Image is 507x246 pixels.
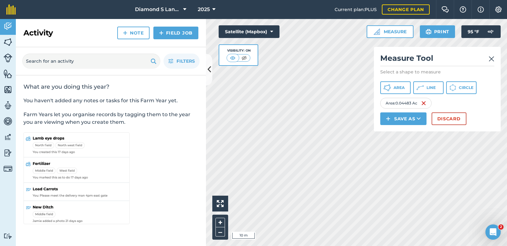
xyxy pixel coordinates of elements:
[380,112,427,125] button: Save as
[459,85,473,90] span: Circle
[151,57,157,65] img: svg+xml;base64,PHN2ZyB4bWxucz0iaHR0cDovL3d3dy53My5vcmcvMjAwMC9zdmciIHdpZHRoPSIxOSIgaGVpZ2h0PSIyNC...
[135,6,181,13] span: Diamond S Land and Cattle
[3,164,12,173] img: svg+xml;base64,PD94bWwgdmVyc2lvbj0iMS4wIiBlbmNvZGluZz0idXRmLTgiPz4KPCEtLSBHZW5lcmF0b3I6IEFkb2JlIE...
[413,81,444,94] button: Line
[386,115,390,123] img: svg+xml;base64,PHN2ZyB4bWxucz0iaHR0cDovL3d3dy53My5vcmcvMjAwMC9zdmciIHdpZHRoPSIxNCIgaGVpZ2h0PSIyNC...
[217,200,224,207] img: Four arrows, one pointing top left, one top right, one bottom right and the last bottom left
[3,117,12,126] img: svg+xml;base64,PD94bWwgdmVyc2lvbj0iMS4wIiBlbmNvZGluZz0idXRmLTgiPz4KPCEtLSBHZW5lcmF0b3I6IEFkb2JlIE...
[198,6,210,13] span: 2025
[164,54,200,69] button: Filters
[215,227,225,237] button: –
[219,25,279,38] button: Satellite (Mapbox)
[229,55,237,61] img: svg+xml;base64,PHN2ZyB4bWxucz0iaHR0cDovL3d3dy53My5vcmcvMjAwMC9zdmciIHdpZHRoPSI1MCIgaGVpZ2h0PSI0MC...
[459,6,467,13] img: A question mark icon
[3,132,12,142] img: svg+xml;base64,PD94bWwgdmVyc2lvbj0iMS4wIiBlbmNvZGluZz0idXRmLTgiPz4KPCEtLSBHZW5lcmF0b3I6IEFkb2JlIE...
[478,6,484,13] img: svg+xml;base64,PHN2ZyB4bWxucz0iaHR0cDovL3d3dy53My5vcmcvMjAwMC9zdmciIHdpZHRoPSIxNyIgaGVpZ2h0PSIxNy...
[6,4,16,15] img: fieldmargin Logo
[3,37,12,47] img: svg+xml;base64,PHN2ZyB4bWxucz0iaHR0cDovL3d3dy53My5vcmcvMjAwMC9zdmciIHdpZHRoPSI1NiIgaGVpZ2h0PSI2MC...
[380,69,494,75] p: Select a shape to measure
[374,28,380,35] img: Ruler icon
[427,85,436,90] span: Line
[23,83,198,91] h2: What are you doing this year?
[441,6,449,13] img: Two speech bubbles overlapping with the left bubble in the forefront
[3,85,12,94] img: svg+xml;base64,PHN2ZyB4bWxucz0iaHR0cDovL3d3dy53My5vcmcvMjAwMC9zdmciIHdpZHRoPSI1NiIgaGVpZ2h0PSI2MC...
[176,58,195,65] span: Filters
[420,25,455,38] button: Print
[240,55,248,61] img: svg+xml;base64,PHN2ZyB4bWxucz0iaHR0cDovL3d3dy53My5vcmcvMjAwMC9zdmciIHdpZHRoPSI1MCIgaGVpZ2h0PSI0MC...
[159,29,164,37] img: svg+xml;base64,PHN2ZyB4bWxucz0iaHR0cDovL3d3dy53My5vcmcvMjAwMC9zdmciIHdpZHRoPSIxNCIgaGVpZ2h0PSIyNC...
[489,55,494,63] img: svg+xml;base64,PHN2ZyB4bWxucz0iaHR0cDovL3d3dy53My5vcmcvMjAwMC9zdmciIHdpZHRoPSIyMiIgaGVpZ2h0PSIzMC...
[426,28,432,35] img: svg+xml;base64,PHN2ZyB4bWxucz0iaHR0cDovL3d3dy53My5vcmcvMjAwMC9zdmciIHdpZHRoPSIxOSIgaGVpZ2h0PSIyNC...
[498,224,504,230] span: 2
[215,218,225,227] button: +
[485,224,501,240] iframe: Intercom live chat
[432,112,466,125] button: Discard
[227,48,251,53] div: Visibility: On
[461,25,501,38] button: 95 °F
[446,81,477,94] button: Circle
[3,22,12,31] img: svg+xml;base64,PD94bWwgdmVyc2lvbj0iMS4wIiBlbmNvZGluZz0idXRmLTgiPz4KPCEtLSBHZW5lcmF0b3I6IEFkb2JlIE...
[484,25,497,38] img: svg+xml;base64,PD94bWwgdmVyc2lvbj0iMS4wIiBlbmNvZGluZz0idXRmLTgiPz4KPCEtLSBHZW5lcmF0b3I6IEFkb2JlIE...
[3,101,12,110] img: svg+xml;base64,PD94bWwgdmVyc2lvbj0iMS4wIiBlbmNvZGluZz0idXRmLTgiPz4KPCEtLSBHZW5lcmF0b3I6IEFkb2JlIE...
[153,27,198,39] a: Field Job
[380,53,494,66] h2: Measure Tool
[3,54,12,62] img: svg+xml;base64,PD94bWwgdmVyc2lvbj0iMS4wIiBlbmNvZGluZz0idXRmLTgiPz4KPCEtLSBHZW5lcmF0b3I6IEFkb2JlIE...
[468,25,479,38] span: 95 ° F
[23,111,198,126] p: Farm Years let you organise records by tagging them to the year you are viewing when you create t...
[23,28,53,38] h2: Activity
[367,25,414,38] button: Measure
[495,6,502,13] img: A cog icon
[3,148,12,158] img: svg+xml;base64,PD94bWwgdmVyc2lvbj0iMS4wIiBlbmNvZGluZz0idXRmLTgiPz4KPCEtLSBHZW5lcmF0b3I6IEFkb2JlIE...
[380,81,411,94] button: Area
[421,99,426,107] img: svg+xml;base64,PHN2ZyB4bWxucz0iaHR0cDovL3d3dy53My5vcmcvMjAwMC9zdmciIHdpZHRoPSIxNiIgaGVpZ2h0PSIyNC...
[335,6,377,13] span: Current plan : PLUS
[394,85,405,90] span: Area
[23,97,198,104] p: You haven't added any notes or tasks for this Farm Year yet.
[380,98,432,109] div: Area : 0.04483 Ac
[382,4,430,15] a: Change plan
[117,27,150,39] a: Note
[22,54,160,69] input: Search for an activity
[123,29,127,37] img: svg+xml;base64,PHN2ZyB4bWxucz0iaHR0cDovL3d3dy53My5vcmcvMjAwMC9zdmciIHdpZHRoPSIxNCIgaGVpZ2h0PSIyNC...
[3,233,12,239] img: svg+xml;base64,PD94bWwgdmVyc2lvbj0iMS4wIiBlbmNvZGluZz0idXRmLTgiPz4KPCEtLSBHZW5lcmF0b3I6IEFkb2JlIE...
[3,69,12,79] img: svg+xml;base64,PHN2ZyB4bWxucz0iaHR0cDovL3d3dy53My5vcmcvMjAwMC9zdmciIHdpZHRoPSI1NiIgaGVpZ2h0PSI2MC...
